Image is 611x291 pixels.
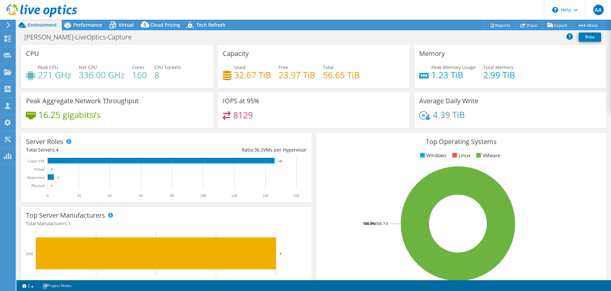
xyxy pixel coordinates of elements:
h3: Peak Aggregate Network Throughput [26,97,139,105]
h3: Average Daily Write [419,97,478,105]
text: 20 [77,193,81,198]
text: 4 [280,252,282,255]
text: 0 [51,184,53,187]
span: Peak CPU [38,64,58,70]
h4: 160 [132,71,147,79]
tspan: ESXi 7.0 [375,221,388,226]
h1: [PERSON_NAME]-LiveOptics-Capture [21,34,142,41]
span: Total Memory [483,64,513,70]
div: Ratio: VMs per Hypervisor [166,146,306,154]
h4: Total Manufacturers: [26,220,306,227]
text: Guest VM [28,159,44,163]
text: 140 [262,193,268,198]
tspan: 100.0% [363,221,375,226]
h4: 8129 [233,111,253,119]
span: Virtual [119,22,134,28]
div: Total Servers: [26,146,166,154]
h3: Capacity [223,50,249,57]
span: Cores [132,64,145,70]
span: CPU Sockets [154,64,181,70]
span: Environment [28,22,57,28]
text: 0 [51,168,53,171]
span: Free [279,64,288,70]
a: Print [579,33,601,42]
span: Performance [73,22,102,28]
span: Used [234,64,245,70]
h4: 336.00 GHz [79,71,124,79]
h3: Server Roles [26,138,63,145]
span: Total [323,64,334,70]
text: 40 [108,193,112,198]
li: Windows [419,152,446,159]
h3: Memory [419,50,445,57]
a: More [572,20,603,30]
span: AA [593,5,604,15]
text: Physical [31,183,45,188]
a: Reports [484,20,516,30]
h4: 4.39 TiB [433,111,465,118]
text: Hypervisor [27,175,45,180]
h4: 56.65 TiB [323,71,360,79]
a: Share [515,20,542,30]
svg: \n [552,7,558,13]
h4: 1.23 TiB [431,71,476,79]
text: 4 [57,176,59,179]
h4: 2.99 TiB [483,71,515,79]
text: 120 [231,193,237,198]
text: 146 [278,159,283,163]
h4: 23.97 TiB [279,71,315,79]
li: Linux [451,152,470,159]
h3: Top Server Manufacturers [26,212,105,219]
h3: CPU [26,50,39,57]
h4: 16.25 gigabits/s [38,111,101,118]
a: 2 [18,281,38,290]
text: 80 [170,193,174,198]
li: VMware [475,152,500,159]
a: Project Notes [38,281,76,290]
text: 0 [47,193,49,198]
span: 36.5 [254,147,263,153]
span: Net CPU [79,64,97,70]
h4: 32.67 TiB [234,71,271,79]
text: 160 [293,193,299,198]
text: Dell [26,252,33,256]
h4: 8 [154,71,181,79]
span: Peak Memory Usage [431,64,476,70]
span: 1 [68,220,71,227]
h3: Top Operating Systems [321,138,601,145]
h4: 271 GHz [38,71,71,79]
text: 60 [139,193,143,198]
span: Cloud Pricing [150,22,180,28]
h3: IOPS at 95% [223,97,260,105]
span: 4 [56,147,58,153]
text: Virtual [34,167,45,172]
text: 100 [200,193,206,198]
a: Export [542,20,573,30]
span: Tech Refresh [196,22,225,28]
